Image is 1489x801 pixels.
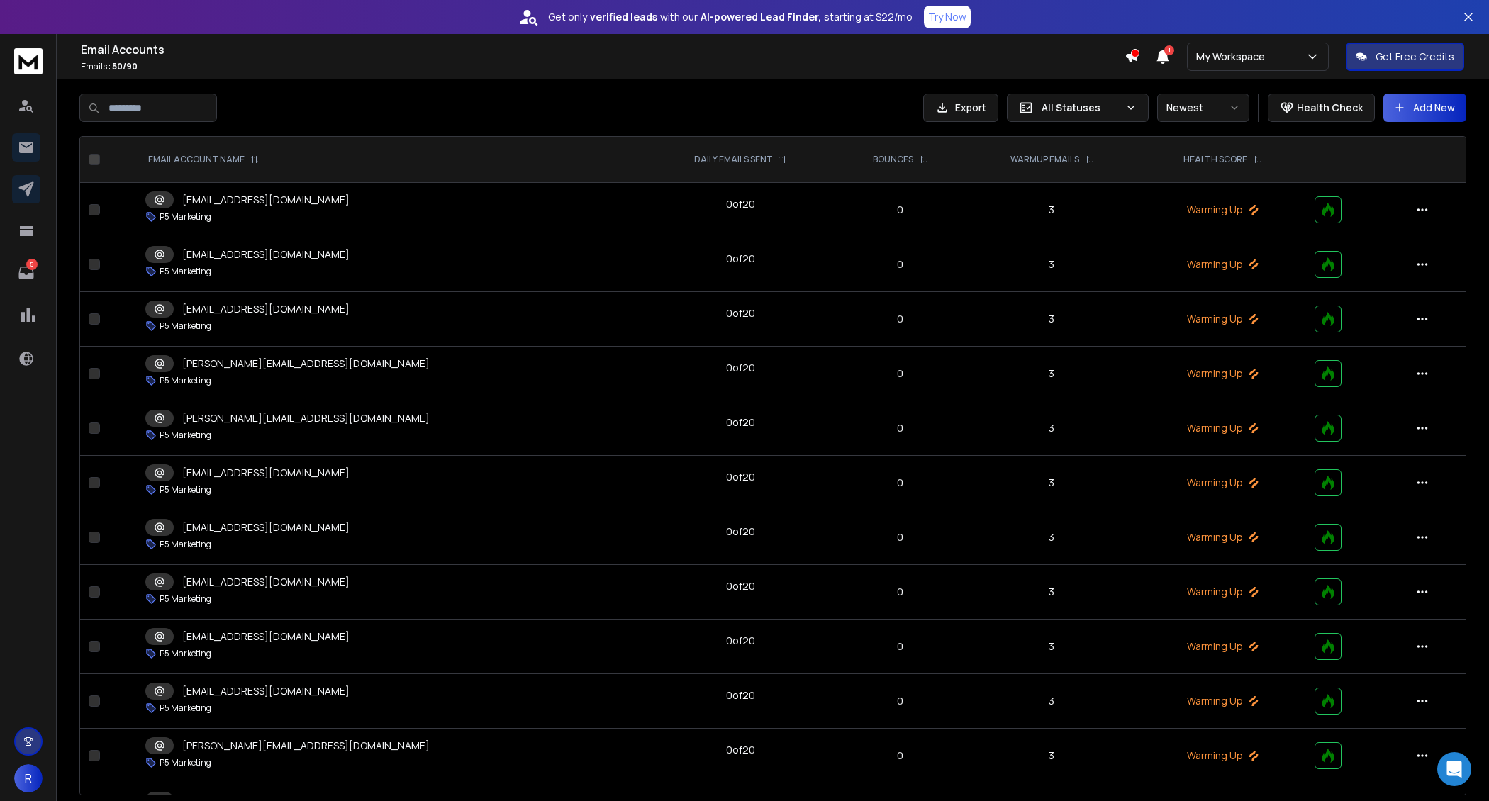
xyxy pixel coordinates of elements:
[182,629,350,644] p: [EMAIL_ADDRESS][DOMAIN_NAME]
[1383,94,1466,122] button: Add New
[1164,45,1174,55] span: 1
[928,10,966,24] p: Try Now
[182,247,350,262] p: [EMAIL_ADDRESS][DOMAIN_NAME]
[924,6,971,28] button: Try Now
[1148,639,1298,654] p: Warming Up
[160,430,211,441] p: P5 Marketing
[1196,50,1271,64] p: My Workspace
[694,154,773,165] p: DAILY EMAILS SENT
[1148,476,1298,490] p: Warming Up
[964,565,1139,620] td: 3
[1346,43,1464,71] button: Get Free Credits
[1148,421,1298,435] p: Warming Up
[160,211,211,223] p: P5 Marketing
[701,10,821,24] strong: AI-powered Lead Finder,
[1010,154,1079,165] p: WARMUP EMAILS
[1148,530,1298,544] p: Warming Up
[964,237,1139,292] td: 3
[26,259,38,270] p: 5
[964,292,1139,347] td: 3
[160,484,211,495] p: P5 Marketing
[964,620,1139,674] td: 3
[1437,752,1471,786] div: Open Intercom Messenger
[182,411,430,425] p: [PERSON_NAME][EMAIL_ADDRESS][DOMAIN_NAME]
[964,456,1139,510] td: 3
[1148,366,1298,381] p: Warming Up
[112,60,138,72] span: 50 / 90
[1148,203,1298,217] p: Warming Up
[923,94,998,122] button: Export
[845,421,956,435] p: 0
[81,61,1125,72] p: Emails :
[1042,101,1120,115] p: All Statuses
[1148,749,1298,763] p: Warming Up
[1148,585,1298,599] p: Warming Up
[964,729,1139,783] td: 3
[845,476,956,490] p: 0
[845,749,956,763] p: 0
[182,684,350,698] p: [EMAIL_ADDRESS][DOMAIN_NAME]
[726,252,755,266] div: 0 of 20
[1148,257,1298,271] p: Warming Up
[182,575,350,589] p: [EMAIL_ADDRESS][DOMAIN_NAME]
[14,764,43,792] button: R
[726,470,755,484] div: 0 of 20
[726,361,755,375] div: 0 of 20
[182,520,350,534] p: [EMAIL_ADDRESS][DOMAIN_NAME]
[1148,312,1298,326] p: Warming Up
[160,320,211,332] p: P5 Marketing
[726,306,755,320] div: 0 of 20
[160,375,211,386] p: P5 Marketing
[548,10,913,24] p: Get only with our starting at $22/mo
[160,593,211,605] p: P5 Marketing
[182,193,350,207] p: [EMAIL_ADDRESS][DOMAIN_NAME]
[845,366,956,381] p: 0
[160,648,211,659] p: P5 Marketing
[726,525,755,539] div: 0 of 20
[726,688,755,702] div: 0 of 20
[845,312,956,326] p: 0
[12,259,40,287] a: 5
[81,41,1125,58] h1: Email Accounts
[1157,94,1249,122] button: Newest
[182,466,350,480] p: [EMAIL_ADDRESS][DOMAIN_NAME]
[160,539,211,550] p: P5 Marketing
[1376,50,1454,64] p: Get Free Credits
[14,48,43,74] img: logo
[845,639,956,654] p: 0
[1148,694,1298,708] p: Warming Up
[160,702,211,714] p: P5 Marketing
[182,739,430,753] p: [PERSON_NAME][EMAIL_ADDRESS][DOMAIN_NAME]
[964,347,1139,401] td: 3
[964,510,1139,565] td: 3
[845,257,956,271] p: 0
[964,401,1139,456] td: 3
[726,197,755,211] div: 0 of 20
[845,530,956,544] p: 0
[964,674,1139,729] td: 3
[160,266,211,277] p: P5 Marketing
[726,579,755,593] div: 0 of 20
[182,357,430,371] p: [PERSON_NAME][EMAIL_ADDRESS][DOMAIN_NAME]
[182,302,350,316] p: [EMAIL_ADDRESS][DOMAIN_NAME]
[726,634,755,648] div: 0 of 20
[873,154,913,165] p: BOUNCES
[726,415,755,430] div: 0 of 20
[726,743,755,757] div: 0 of 20
[160,757,211,768] p: P5 Marketing
[590,10,657,24] strong: verified leads
[845,203,956,217] p: 0
[1297,101,1363,115] p: Health Check
[1268,94,1375,122] button: Health Check
[148,154,259,165] div: EMAIL ACCOUNT NAME
[845,585,956,599] p: 0
[964,183,1139,237] td: 3
[1183,154,1247,165] p: HEALTH SCORE
[845,694,956,708] p: 0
